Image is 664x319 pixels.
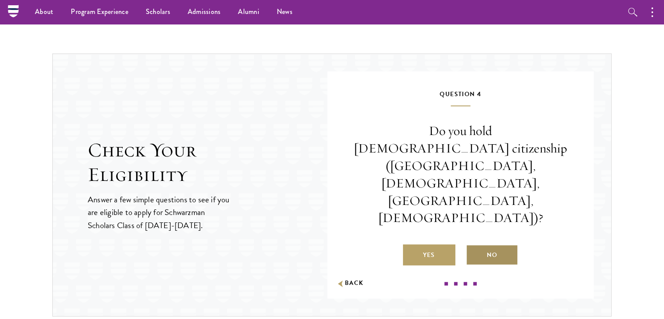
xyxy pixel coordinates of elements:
[354,122,568,227] p: Do you hold [DEMOGRAPHIC_DATA] citizenship ([GEOGRAPHIC_DATA], [DEMOGRAPHIC_DATA], [GEOGRAPHIC_DA...
[403,244,455,265] label: Yes
[354,89,568,106] h5: Question 4
[466,244,518,265] label: No
[88,138,327,187] h2: Check Your Eligibility
[88,193,231,231] p: Answer a few simple questions to see if you are eligible to apply for Schwarzman Scholars Class o...
[336,279,364,288] button: Back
